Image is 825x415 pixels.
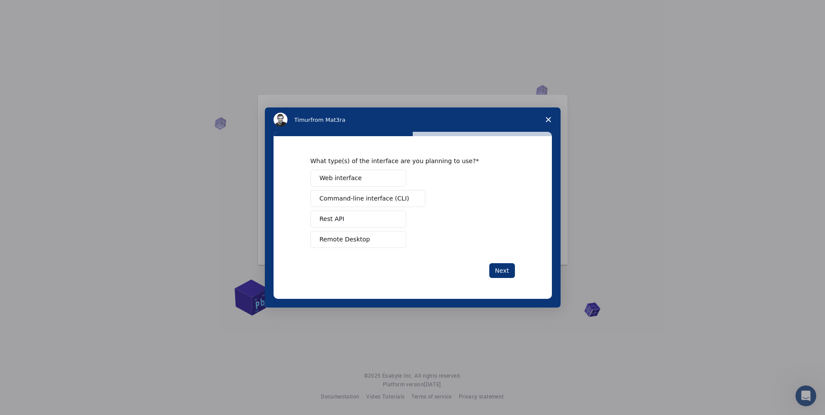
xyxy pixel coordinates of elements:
button: Web interface [311,170,406,187]
span: from Mat3ra [311,117,345,123]
span: Command-line interface (CLI) [320,194,409,203]
span: Remote Desktop [320,235,370,244]
span: Timur [294,117,311,123]
button: Next [489,263,515,278]
img: Profile image for Timur [274,113,287,127]
button: Remote Desktop [311,231,406,248]
div: What type(s) of the interface are you planning to use? [311,157,502,165]
span: Close survey [536,107,561,132]
span: Rest API [320,214,344,224]
span: Support [17,6,49,14]
span: Web interface [320,174,362,183]
button: Rest API [311,211,406,228]
button: Command-line interface (CLI) [311,190,425,207]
